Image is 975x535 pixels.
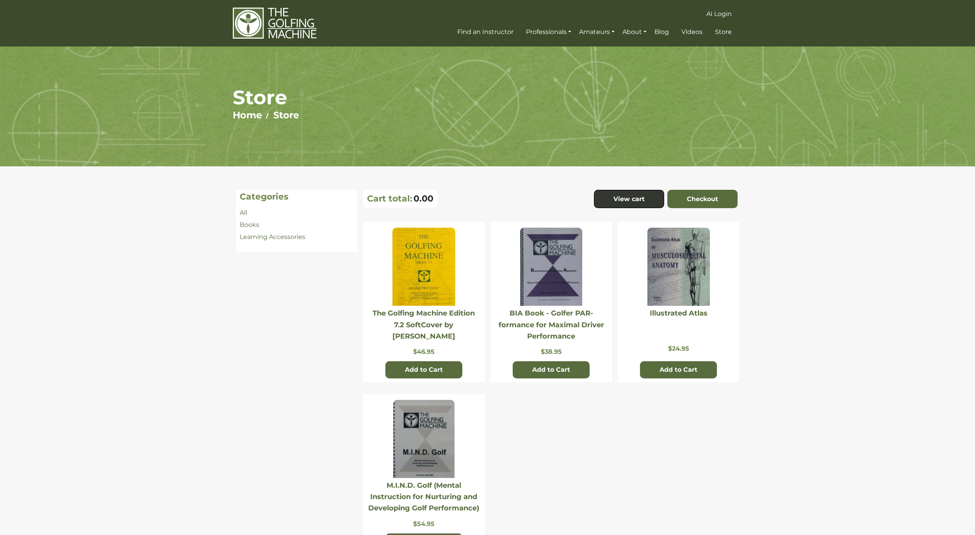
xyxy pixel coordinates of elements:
[240,209,247,216] a: All
[706,10,732,18] span: AI Login
[652,25,671,39] a: Blog
[455,25,515,39] a: Find an Instructor
[393,400,455,478] img: Website-photo-MIND.jpg
[622,345,735,352] p: $24.95
[679,25,704,39] a: Videos
[367,520,481,528] p: $54.95
[520,228,582,306] img: BIA Book - Golfer PAR-formance for Maximal Driver Performance
[457,28,513,36] span: Find an Instructor
[233,7,317,39] img: The Golfing Machine
[681,28,702,36] span: Videos
[273,109,299,121] a: Store
[704,7,734,21] a: AI Login
[667,190,738,209] a: Checkout
[233,109,262,121] a: Home
[414,193,433,204] span: 0.00
[240,233,305,241] a: Learning Accessories
[715,28,732,36] span: Store
[650,309,708,317] a: Illustrated Atlas
[233,86,742,109] h1: Store
[640,361,717,378] button: Add to Cart
[240,192,353,202] h4: Categories
[385,361,462,378] button: Add to Cart
[368,481,479,513] a: M.I.N.D. Golf (Mental Instruction for Nurturing and Developing Golf Performance)
[594,190,664,209] a: View cart
[373,309,475,341] a: The Golfing Machine Edition 7.2 SoftCover by [PERSON_NAME]
[577,25,617,39] a: Amateurs
[494,348,608,355] p: $38.95
[240,221,259,228] a: Books
[654,28,669,36] span: Blog
[524,25,573,39] a: Professionals
[367,193,412,204] p: Cart total:
[513,361,590,378] button: Add to Cart
[367,348,481,355] p: $46.95
[499,309,604,341] a: BIA Book - Golfer PAR-formance for Maximal Driver Performance
[620,25,649,39] a: About
[713,25,734,39] a: Store
[647,228,710,306] img: Illustrated Atlas
[392,228,455,306] img: The Golfing Machine Edition 7.2 SoftCover by Homer Kelley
